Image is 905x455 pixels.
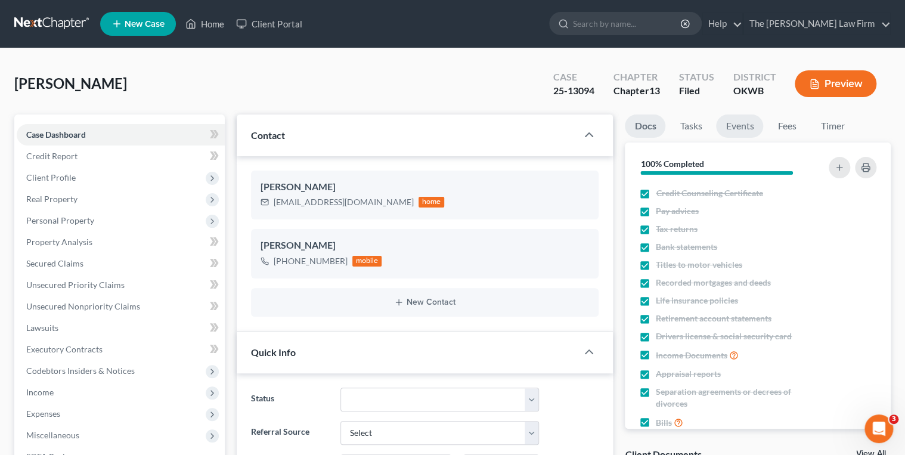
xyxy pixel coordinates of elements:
div: Chapter [613,84,659,98]
span: Income [26,387,54,397]
a: Unsecured Nonpriority Claims [17,296,225,317]
span: New Case [125,20,165,29]
a: The [PERSON_NAME] Law Firm [743,13,890,35]
span: Personal Property [26,215,94,225]
a: Tasks [670,114,711,138]
button: New Contact [261,298,590,307]
div: District [733,70,776,84]
a: Fees [768,114,806,138]
span: Lawsuits [26,323,58,333]
div: Chapter [613,70,659,84]
div: 25-13094 [553,84,594,98]
span: Contact [251,129,285,141]
a: Client Portal [230,13,308,35]
span: 3 [889,414,898,424]
span: 13 [649,85,659,96]
span: Titles to motor vehicles [656,259,742,271]
span: Secured Claims [26,258,83,268]
span: Bills [656,417,672,429]
span: Tax returns [656,223,698,235]
a: Secured Claims [17,253,225,274]
span: Expenses [26,408,60,419]
span: Appraisal reports [656,368,721,380]
span: Client Profile [26,172,76,182]
span: Codebtors Insiders & Notices [26,366,135,376]
a: Case Dashboard [17,124,225,146]
span: Real Property [26,194,78,204]
div: [PHONE_NUMBER] [274,255,348,267]
a: Lawsuits [17,317,225,339]
div: OKWB [733,84,776,98]
span: Executory Contracts [26,344,103,354]
a: Help [702,13,742,35]
span: Recorded mortgages and deeds [656,277,771,289]
span: Case Dashboard [26,129,86,140]
span: Retirement account statements [656,312,771,324]
div: Filed [678,84,714,98]
a: Timer [811,114,854,138]
a: Events [716,114,763,138]
a: Docs [625,114,665,138]
span: Life insurance policies [656,295,738,307]
div: [PERSON_NAME] [261,239,590,253]
div: Status [678,70,714,84]
span: Drivers license & social security card [656,330,792,342]
span: Credit Report [26,151,78,161]
span: Pay advices [656,205,699,217]
div: home [419,197,445,208]
span: Unsecured Nonpriority Claims [26,301,140,311]
div: [EMAIL_ADDRESS][DOMAIN_NAME] [274,196,414,208]
a: Credit Report [17,146,225,167]
a: Property Analysis [17,231,225,253]
a: Executory Contracts [17,339,225,360]
span: Unsecured Priority Claims [26,280,125,290]
span: Income Documents [656,349,727,361]
button: Preview [795,70,876,97]
span: [PERSON_NAME] [14,75,127,92]
span: Credit Counseling Certificate [656,187,763,199]
a: Home [179,13,230,35]
div: [PERSON_NAME] [261,180,590,194]
div: Case [553,70,594,84]
span: Miscellaneous [26,430,79,440]
label: Referral Source [245,421,335,445]
strong: 100% Completed [640,159,703,169]
span: Separation agreements or decrees of divorces [656,386,814,410]
span: Property Analysis [26,237,92,247]
span: Bank statements [656,241,717,253]
label: Status [245,388,335,411]
a: Unsecured Priority Claims [17,274,225,296]
input: Search by name... [573,13,682,35]
div: mobile [352,256,382,267]
iframe: Intercom live chat [864,414,893,443]
span: Quick Info [251,346,296,358]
